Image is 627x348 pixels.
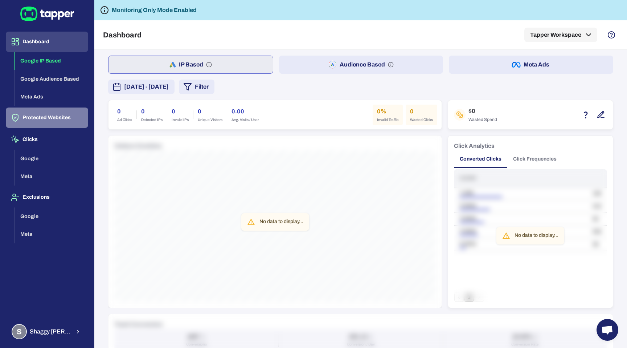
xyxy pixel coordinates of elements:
[454,150,507,168] button: Converted Clicks
[6,187,88,207] button: Exclusions
[141,107,163,116] h6: 0
[6,129,88,150] button: Clicks
[30,328,71,335] span: Shaggy [PERSON_NAME]
[141,117,163,122] span: Detected IPs
[6,114,88,120] a: Protected Websites
[15,213,88,219] a: Google
[449,56,613,74] button: Meta Ads
[15,167,88,186] button: Meta
[6,38,88,44] a: Dashboard
[507,150,562,168] button: Click Frequencies
[6,136,88,142] a: Clicks
[15,75,88,81] a: Google Audience Based
[172,117,189,122] span: Invalid IPs
[198,117,222,122] span: Unique Visitors
[15,155,88,161] a: Google
[103,31,142,39] h5: Dashboard
[100,6,109,15] svg: Tapper is not blocking any fraudulent activity for this domain
[524,28,597,42] button: Tapper Workspace
[6,32,88,52] button: Dashboard
[6,194,88,200] a: Exclusions
[597,319,618,341] div: Open chat
[12,324,27,339] div: S
[179,80,214,94] button: Filter
[6,321,88,342] button: SShaggy [PERSON_NAME]
[206,62,212,68] svg: IP based: Search, Display, and Shopping.
[15,70,88,88] button: Google Audience Based
[198,107,222,116] h6: 0
[515,229,558,242] div: No data to display...
[454,142,495,150] h6: Click Analytics
[388,62,394,68] svg: Audience based: Search, Display, Shopping, Video Performance Max, Demand Generation
[377,107,398,116] h6: 0%
[15,93,88,100] a: Meta Ads
[579,109,592,121] button: Estimation based on the quantity of invalid click x cost-per-click.
[15,88,88,106] button: Meta Ads
[15,52,88,70] button: Google IP Based
[279,56,443,74] button: Audience Based
[108,80,175,94] button: [DATE] - [DATE]
[410,107,433,116] h6: 0
[108,56,273,74] button: IP Based
[15,225,88,243] button: Meta
[377,117,398,122] span: Invalid Traffic
[172,107,189,116] h6: 0
[124,82,169,91] span: [DATE] - [DATE]
[117,117,132,122] span: Ad Clicks
[259,215,303,228] div: No data to display...
[231,117,259,122] span: Avg. Visits / User
[6,108,88,128] button: Protected Websites
[231,107,259,116] h6: 0.00
[15,231,88,237] a: Meta
[15,150,88,168] button: Google
[15,57,88,64] a: Google IP Based
[410,117,433,122] span: Wasted Clicks
[117,107,132,116] h6: 0
[112,6,197,15] h6: Monitoring Only Mode Enabled
[468,117,497,123] span: Wasted Spend
[15,173,88,179] a: Meta
[15,207,88,226] button: Google
[468,107,497,116] h6: $0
